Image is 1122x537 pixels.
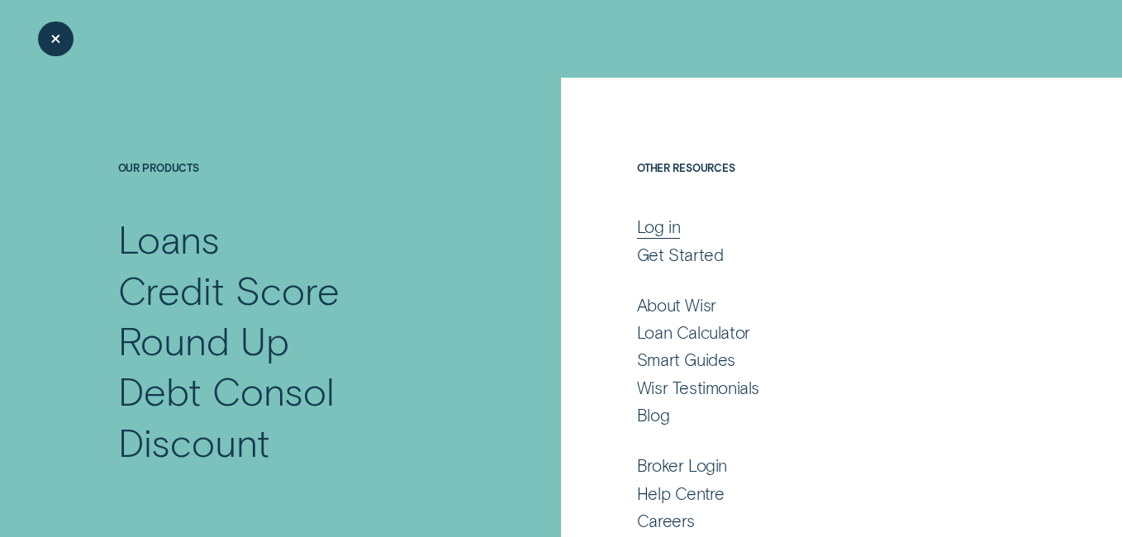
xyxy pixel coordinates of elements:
[637,295,1003,316] a: About Wisr
[637,511,1003,532] a: Careers
[637,483,1003,505] a: Help Centre
[637,161,1003,214] h4: Other Resources
[637,295,716,316] div: About Wisr
[118,264,340,315] div: Credit Score
[637,322,750,344] div: Loan Calculator
[637,322,1003,344] a: Loan Calculator
[637,455,1003,477] a: Broker Login
[637,511,695,532] div: Careers
[637,405,1003,426] a: Blog
[637,378,759,399] div: Wisr Testimonials
[118,365,480,467] a: Debt Consol Discount
[637,349,1003,371] a: Smart Guides
[637,483,725,505] div: Help Centre
[118,161,480,214] h4: Our Products
[637,455,727,477] div: Broker Login
[38,21,73,56] button: Close Menu
[118,213,221,264] div: Loans
[118,315,289,365] div: Round Up
[118,315,480,365] a: Round Up
[118,264,480,315] a: Credit Score
[637,405,669,426] div: Blog
[637,349,735,371] div: Smart Guides
[637,378,1003,399] a: Wisr Testimonials
[637,216,681,238] div: Log in
[637,216,1003,238] a: Log in
[637,245,724,266] div: Get Started
[637,245,1003,266] a: Get Started
[118,213,480,264] a: Loans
